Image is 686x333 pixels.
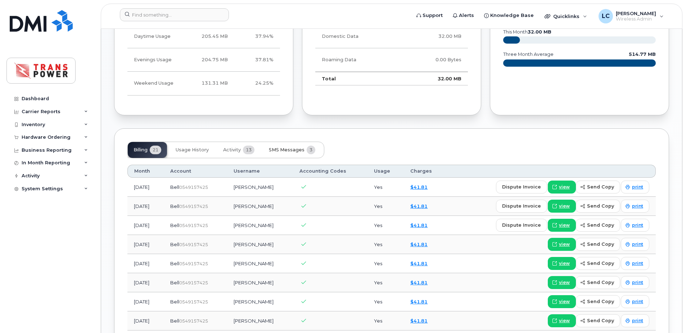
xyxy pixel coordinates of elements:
td: Yes [367,254,404,273]
span: send copy [587,298,614,305]
td: Yes [367,311,404,330]
a: view [548,181,576,194]
a: $41.81 [410,184,428,190]
td: Total [315,72,401,85]
span: send copy [587,203,614,209]
span: print [632,318,643,324]
a: Knowledge Base [479,8,539,23]
td: [DATE] [127,235,164,254]
a: print [621,295,649,308]
td: 37.94% [234,25,280,48]
text: this month [503,29,551,35]
span: view [559,279,570,286]
td: Evenings Usage [127,48,184,72]
td: [DATE] [127,254,164,273]
span: 0549157425 [179,204,208,209]
button: send copy [576,257,620,270]
span: LC [602,12,610,21]
span: 0549157425 [179,299,208,305]
td: [PERSON_NAME] [227,235,293,254]
td: 32.00 MB [401,72,468,85]
a: print [621,219,649,232]
span: Activity [223,147,241,153]
span: 0549157425 [179,280,208,285]
span: 0549157425 [179,242,208,247]
text: 514.77 MB [629,52,656,57]
span: send copy [587,222,614,228]
a: view [548,314,576,327]
tr: Weekdays from 6:00pm to 8:00am [127,48,280,72]
span: Bell [170,222,179,228]
td: 32.00 MB [401,25,468,48]
a: view [548,295,576,308]
span: view [559,260,570,267]
td: Yes [367,216,404,235]
td: Roaming Data [315,48,401,72]
td: Yes [367,235,404,254]
span: view [559,184,570,190]
span: Knowledge Base [490,12,534,19]
span: [PERSON_NAME] [616,10,656,16]
th: Month [127,165,164,178]
td: [PERSON_NAME] [227,216,293,235]
a: print [621,257,649,270]
button: send copy [576,238,620,251]
td: [PERSON_NAME] [227,292,293,311]
a: $41.81 [410,203,428,209]
a: view [548,238,576,251]
td: Weekend Usage [127,72,184,95]
a: print [621,238,649,251]
td: Yes [367,197,404,216]
span: Bell [170,261,179,266]
a: Alerts [448,8,479,23]
span: 13 [243,146,254,154]
span: 0549157425 [179,223,208,228]
a: view [548,257,576,270]
td: Domestic Data [315,25,401,48]
span: Support [423,12,443,19]
td: Yes [367,273,404,292]
td: [DATE] [127,178,164,197]
span: 3 [307,146,315,154]
a: view [548,219,576,232]
span: view [559,203,570,209]
button: send copy [576,200,620,213]
td: Yes [367,178,404,197]
span: view [559,241,570,248]
a: $41.81 [410,299,428,305]
tspan: 32.00 MB [528,29,551,35]
button: send copy [576,314,620,327]
a: $41.81 [410,222,428,228]
span: Bell [170,203,179,209]
span: print [632,260,643,267]
td: [DATE] [127,273,164,292]
td: [PERSON_NAME] [227,197,293,216]
span: SMS Messages [269,147,304,153]
span: Wireless Admin [616,16,656,22]
td: [PERSON_NAME] [227,311,293,330]
td: Yes [367,292,404,311]
a: $41.81 [410,241,428,247]
td: 0.00 Bytes [401,48,468,72]
button: send copy [576,276,620,289]
span: view [559,298,570,305]
td: 204.75 MB [184,48,234,72]
span: dispute invoice [502,222,541,228]
a: view [548,276,576,289]
span: print [632,184,643,190]
span: Bell [170,318,179,324]
a: print [621,181,649,194]
button: send copy [576,295,620,308]
span: send copy [587,260,614,267]
span: Bell [170,184,179,190]
div: Quicklinks [540,9,592,23]
td: [DATE] [127,292,164,311]
input: Find something... [120,8,229,21]
span: Usage History [176,147,209,153]
span: print [632,298,643,305]
span: print [632,222,643,228]
span: Alerts [459,12,474,19]
td: 131.31 MB [184,72,234,95]
td: 24.25% [234,72,280,95]
button: dispute invoice [496,181,547,194]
